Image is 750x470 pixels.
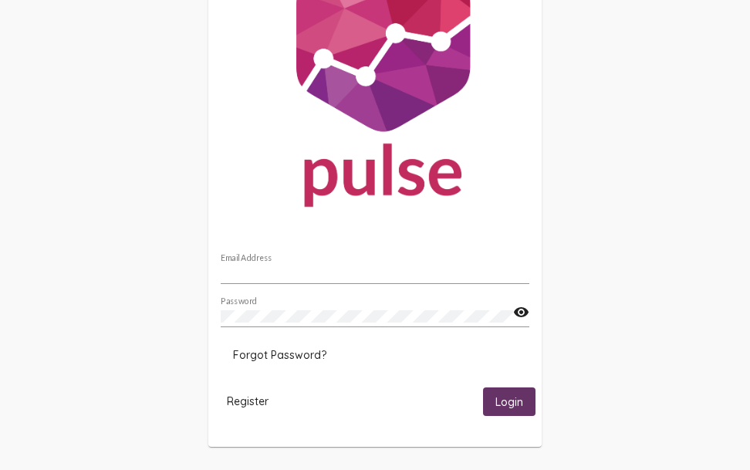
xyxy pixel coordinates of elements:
span: Register [227,394,269,408]
mat-icon: visibility [513,303,529,322]
button: Forgot Password? [221,341,339,369]
span: Login [495,395,523,409]
button: Login [483,387,535,416]
span: Forgot Password? [233,348,326,362]
button: Register [215,387,281,416]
